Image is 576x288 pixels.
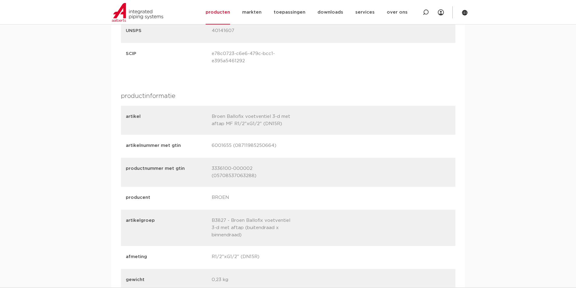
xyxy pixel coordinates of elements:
[126,27,207,34] p: UNSPS
[212,50,293,65] p: e78c0723-c6e6-479c-bcc1-e395a5461292
[126,165,207,178] p: productnummer met gtin
[126,217,207,238] p: artikelgroep
[212,194,293,202] p: BROEN
[212,165,293,180] p: 3336100-000002 (05708537063288)
[126,194,207,201] p: producent
[212,142,293,150] p: 6001655 (08711985250664)
[126,113,207,126] p: artikel
[212,276,293,285] p: 0,23 kg
[126,253,207,260] p: afmeting
[121,91,455,101] h4: productinformatie
[126,276,207,283] p: gewicht
[126,142,207,149] p: artikelnummer met gtin
[126,50,207,63] p: SCIP
[212,27,293,36] p: 40141607
[212,253,293,262] p: R1/2"xG1/2" (DN15R)
[212,113,293,128] p: Broen Ballofix voetventiel 3-d met aftap MF R1/2"xG1/2" (DN15R)
[212,217,293,239] p: B3827 - Broen Ballofix voetventiel 3-d met aftap (buitendraad x binnendraad)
